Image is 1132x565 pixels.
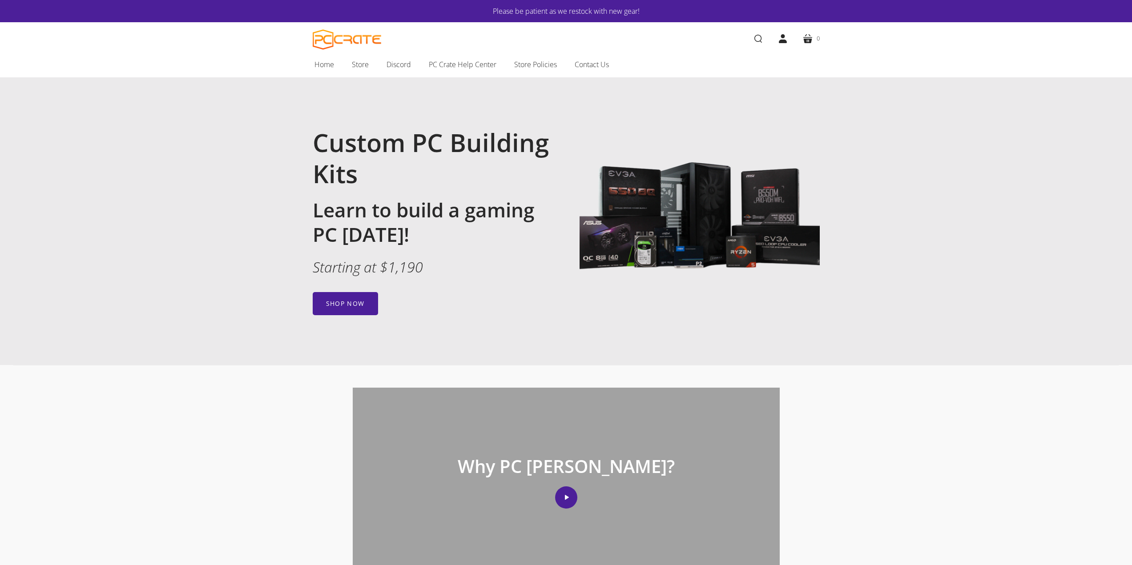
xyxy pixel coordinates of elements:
a: Contact Us [566,55,618,74]
a: Please be patient as we restock with new gear! [339,5,793,17]
span: PC Crate Help Center [429,59,496,70]
span: Contact Us [575,59,609,70]
h1: Custom PC Building Kits [313,127,553,189]
span: 0 [817,34,820,43]
img: Image with gaming PC components including Lian Li 205 Lancool case, MSI B550M motherboard, EVGA 6... [580,100,820,340]
button: Play video [555,486,577,509]
a: PC Crate Help Center [420,55,505,74]
a: Store Policies [505,55,566,74]
a: PC CRATE [313,29,382,50]
span: Store [352,59,369,70]
a: 0 [795,26,827,51]
a: Discord [378,55,420,74]
p: Why PC [PERSON_NAME]? [458,455,675,477]
span: Store Policies [514,59,557,70]
span: Discord [387,59,411,70]
a: Store [343,55,378,74]
h2: Learn to build a gaming PC [DATE]! [313,198,553,247]
em: Starting at $1,190 [313,257,423,276]
nav: Main navigation [299,55,833,77]
a: Shop now [313,292,378,315]
span: Home [314,59,334,70]
a: Home [306,55,343,74]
